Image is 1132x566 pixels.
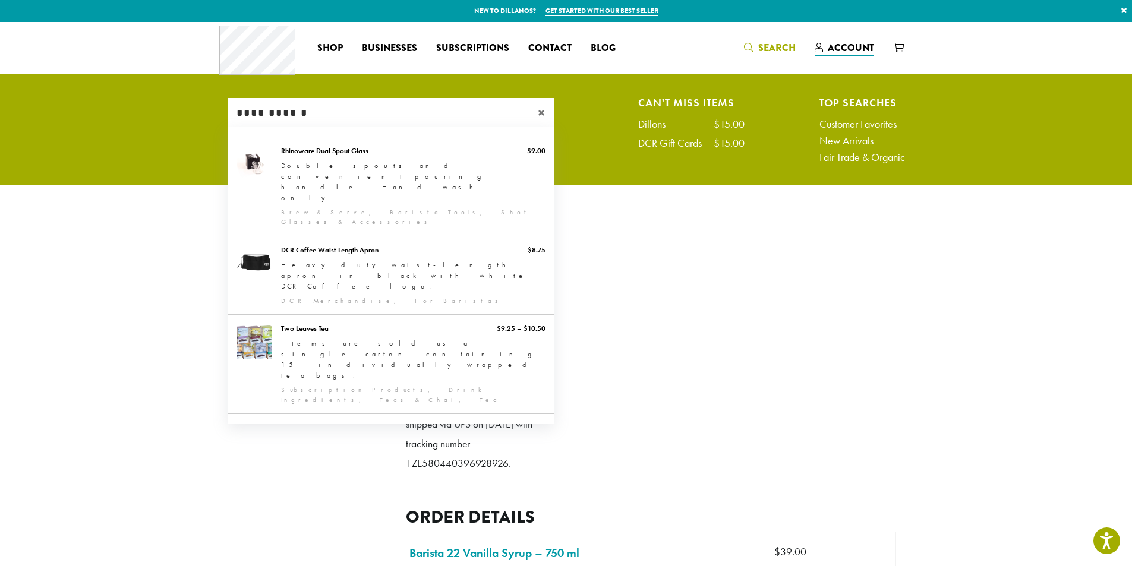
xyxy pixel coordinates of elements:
[714,119,745,129] div: $15.00
[774,545,780,558] span: $
[406,507,896,527] h2: Order details
[591,41,616,56] span: Blog
[409,544,579,562] a: Barista 22 Vanilla Syrup – 750 ml
[638,138,714,148] div: DCR Gift Cards
[758,41,796,55] span: Search
[774,545,806,558] bdi: 39.00
[528,41,572,56] span: Contact
[734,38,805,58] a: Search
[638,119,677,129] div: Dillons
[714,138,745,148] div: $15.00
[362,41,417,56] span: Businesses
[436,41,509,56] span: Subscriptions
[538,106,554,120] span: ×
[308,39,352,58] a: Shop
[638,98,745,107] h4: Can't Miss Items
[545,6,658,16] a: Get started with our best seller
[819,98,905,107] h4: Top Searches
[819,119,905,129] a: Customer Favorites
[819,152,905,163] a: Fair Trade & Organic
[819,135,905,146] a: New Arrivals
[317,41,343,56] span: Shop
[828,41,874,55] span: Account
